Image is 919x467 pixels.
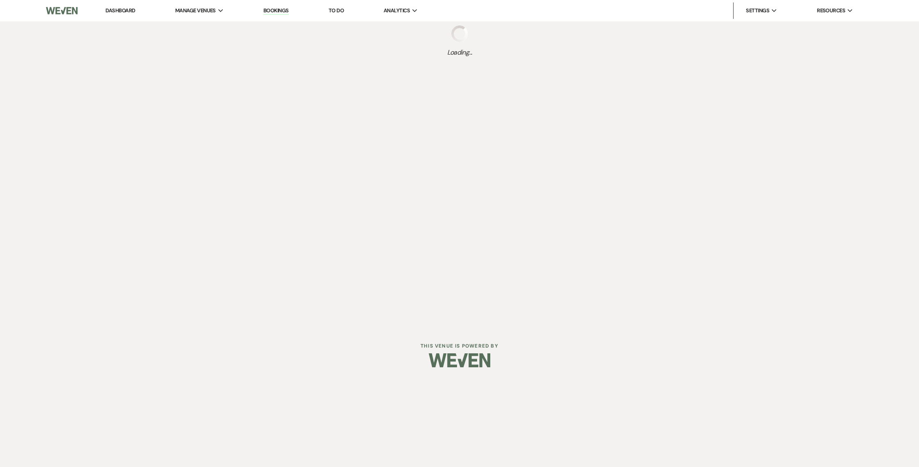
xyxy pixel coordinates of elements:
a: Bookings [263,7,289,15]
a: Dashboard [105,7,135,14]
img: loading spinner [451,25,468,42]
a: To Do [329,7,344,14]
span: Analytics [384,7,410,15]
img: Weven Logo [46,2,78,19]
span: Manage Venues [175,7,216,15]
span: Loading... [447,48,472,57]
span: Settings [746,7,769,15]
img: Weven Logo [429,346,490,375]
span: Resources [817,7,845,15]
